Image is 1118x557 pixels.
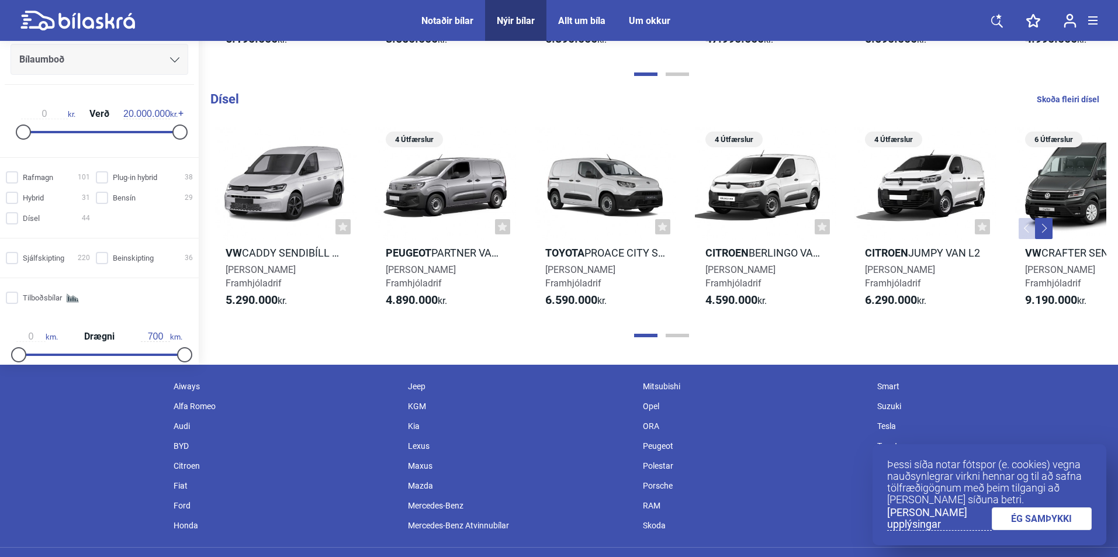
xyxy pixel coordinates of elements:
span: kr. [1025,293,1086,307]
button: Page 2 [666,334,689,337]
a: VWCaddy sendibíll Cargo[PERSON_NAME]Framhjóladrif5.290.000kr. [215,127,356,318]
button: Page 1 [634,72,657,76]
span: 220 [78,252,90,264]
div: Smart [871,376,1106,396]
div: Kia [402,416,637,436]
h2: Proace City Stuttur [535,246,676,260]
p: Þessi síða notar fótspor (e. cookies) vegna nauðsynlegrar virkni hennar og til að safna tölfræðig... [887,459,1092,506]
div: Aiways [168,376,403,396]
span: kr. [21,109,75,119]
span: [PERSON_NAME] Framhjóladrif [386,264,456,289]
div: Tesla [871,416,1106,436]
span: 29 [185,192,193,204]
span: kr. [226,293,287,307]
div: Suzuki [871,396,1106,416]
img: user-login.svg [1064,13,1077,28]
b: 5.290.000 [226,293,278,307]
div: Skoda [637,516,872,535]
div: Jeep [402,376,637,396]
div: Polestar [637,456,872,476]
div: Audi [168,416,403,436]
span: Bílaumboð [19,51,64,68]
span: 44 [82,212,90,224]
span: kr. [123,109,178,119]
b: Toyota [545,247,584,259]
span: 101 [78,171,90,184]
h2: Caddy sendibíll Cargo [215,246,356,260]
div: RAM [637,496,872,516]
span: kr. [386,293,447,307]
div: Alfa Romeo [168,396,403,416]
div: Mitsubishi [637,376,872,396]
span: 6 Útfærslur [1031,132,1077,147]
div: VW [871,476,1106,496]
div: Toyota [871,436,1106,456]
span: 36 [185,252,193,264]
h2: Berlingo Van L1 [695,246,836,260]
div: BYD [168,436,403,456]
span: 4 Útfærslur [392,132,437,147]
b: 9.190.000 [1025,293,1077,307]
b: Dísel [210,92,239,106]
span: Verð [86,109,112,119]
span: Tilboðsbílar [23,292,62,304]
button: Previous [1019,218,1036,239]
div: Lexus [402,436,637,456]
a: Um okkur [629,15,670,26]
b: VW [1025,247,1041,259]
span: Drægni [81,332,117,341]
span: kr. [545,293,607,307]
span: km. [16,331,58,342]
h2: Partner Van L1 [375,246,517,260]
span: [PERSON_NAME] Framhjóladrif [226,264,296,289]
div: Maxus [402,456,637,476]
div: Opel [637,396,872,416]
div: KGM [402,396,637,416]
a: Skoða fleiri dísel [1037,92,1099,107]
a: Allt um bíla [558,15,605,26]
span: kr. [865,293,926,307]
span: [PERSON_NAME] Framhjóladrif [545,264,615,289]
h2: Jumpy Van L2 [854,246,996,260]
span: 4 Útfærslur [711,132,757,147]
b: Peugeot [386,247,431,259]
a: [PERSON_NAME] upplýsingar [887,507,992,531]
span: [PERSON_NAME] Framhjóladrif [865,264,935,289]
div: ORA [637,416,872,436]
b: Citroen [705,247,749,259]
span: 31 [82,192,90,204]
span: Beinskipting [113,252,154,264]
b: 4.590.000 [705,293,757,307]
span: Rafmagn [23,171,53,184]
div: Mercedes-Benz [402,496,637,516]
span: Dísel [23,212,40,224]
div: Mercedes-Benz Atvinnubílar [402,516,637,535]
span: km. [141,331,182,342]
div: Honda [168,516,403,535]
button: Page 1 [634,334,657,337]
div: Porsche [637,476,872,496]
span: 4 Útfærslur [871,132,916,147]
a: ToyotaProace City Stuttur[PERSON_NAME]Framhjóladrif6.590.000kr. [535,127,676,318]
a: ÉG SAMÞYKKI [992,507,1092,530]
a: 4 ÚtfærslurPeugeotPartner Van L1[PERSON_NAME]Framhjóladrif4.890.000kr. [375,127,517,318]
b: 6.290.000 [865,293,917,307]
span: Sjálfskipting [23,252,64,264]
div: Ford [168,496,403,516]
b: 4.890.000 [386,293,438,307]
a: 4 ÚtfærslurCitroenJumpy Van L2[PERSON_NAME]Framhjóladrif6.290.000kr. [854,127,996,318]
a: Nýir bílar [497,15,535,26]
b: VW [226,247,242,259]
span: kr. [705,293,767,307]
a: Notaðir bílar [421,15,473,26]
a: 4 ÚtfærslurCitroenBerlingo Van L1[PERSON_NAME]Framhjóladrif4.590.000kr. [695,127,836,318]
div: Mazda [402,476,637,496]
button: Page 2 [666,72,689,76]
div: Volvo [871,456,1106,476]
span: [PERSON_NAME] Framhjóladrif [1025,264,1095,289]
div: Citroen [168,456,403,476]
